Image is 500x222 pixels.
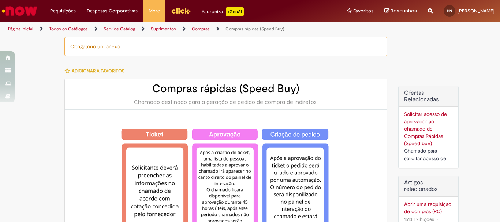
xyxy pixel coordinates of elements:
span: Despesas Corporativas [87,7,138,15]
div: Chamado destinado para a geração de pedido de compra de indiretos. [72,98,380,106]
button: Adicionar a Favoritos [64,63,128,79]
ul: Trilhas de página [5,22,328,36]
div: Chamado para solicitar acesso de aprovador ao ticket de Speed buy [404,147,453,162]
div: Obrigatório um anexo. [64,37,387,56]
div: Padroniza [202,7,244,16]
div: Ofertas Relacionadas [398,86,459,168]
span: Requisições [50,7,76,15]
img: ServiceNow [1,4,38,18]
a: Todos os Catálogos [49,26,88,32]
h3: Artigos relacionados [404,180,453,192]
a: Compras rápidas (Speed Buy) [225,26,284,32]
span: HN [447,8,452,13]
a: Suprimentos [151,26,176,32]
a: Service Catalog [104,26,135,32]
h2: Compras rápidas (Speed Buy) [72,83,380,95]
a: Abrir uma requisição de compras (RC) [404,200,453,215]
a: Rascunhos [384,8,417,15]
span: Favoritos [353,7,373,15]
span: More [149,7,160,15]
a: Solicitar acesso de aprovador ao chamado de Compras Rápidas (Speed buy) [404,111,447,147]
span: Adicionar a Favoritos [72,68,124,74]
h2: Ofertas Relacionadas [404,90,453,103]
img: click_logo_yellow_360x200.png [171,5,191,16]
p: +GenAi [226,7,244,16]
span: [PERSON_NAME] [458,8,495,14]
a: Página inicial [8,26,33,32]
span: Rascunhos [391,7,417,14]
a: Compras [192,26,210,32]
